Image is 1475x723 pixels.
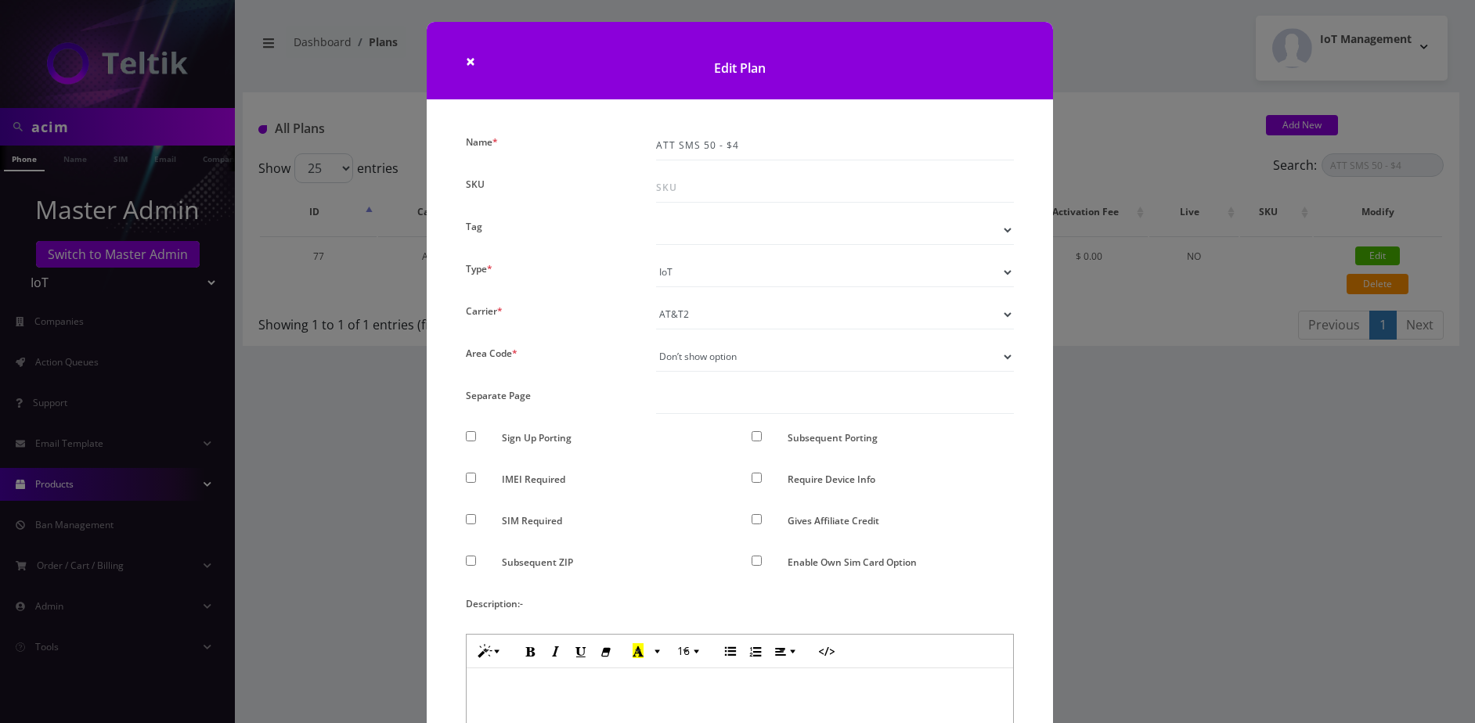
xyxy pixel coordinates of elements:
button: Style [471,638,513,664]
label: Tag [466,215,482,238]
button: Close [466,53,475,70]
label: Area Code [466,342,518,365]
button: Paragraph [766,638,809,664]
label: Enable Own Sim Card Option [788,551,917,574]
button: Recent Color [624,638,652,664]
button: Italic (CTRL+I) [542,638,570,664]
label: Separate Page [466,384,531,407]
label: SIM Required [502,509,562,532]
label: Gives Affiliate Credit [788,509,879,532]
input: SKU [656,173,1014,203]
h1: Edit Plan [427,22,1053,99]
input: Name [656,131,1014,160]
label: Subsequent ZIP [502,551,573,574]
button: Font Size [669,638,712,664]
label: Type [466,257,492,280]
span: 16 [677,643,690,658]
button: More Color [649,638,665,664]
button: Remove Font Style (CTRL+\) [592,638,620,664]
button: Ordered list (CTRL+SHIFT+NUM8) [741,638,770,664]
button: Underline (CTRL+U) [567,638,595,664]
label: Carrier [466,300,503,322]
label: IMEI Required [502,468,565,491]
label: SKU [466,173,485,196]
label: Sign Up Porting [502,426,572,449]
button: Bold (CTRL+B) [517,638,545,664]
label: Subsequent Porting [788,426,878,449]
label: Require Device Info [788,468,875,491]
span: × [466,50,475,72]
label: Name [466,131,498,153]
label: Description:- [466,592,523,615]
button: Unordered list (CTRL+SHIFT+NUM7) [716,638,745,664]
button: Code View [813,638,841,664]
